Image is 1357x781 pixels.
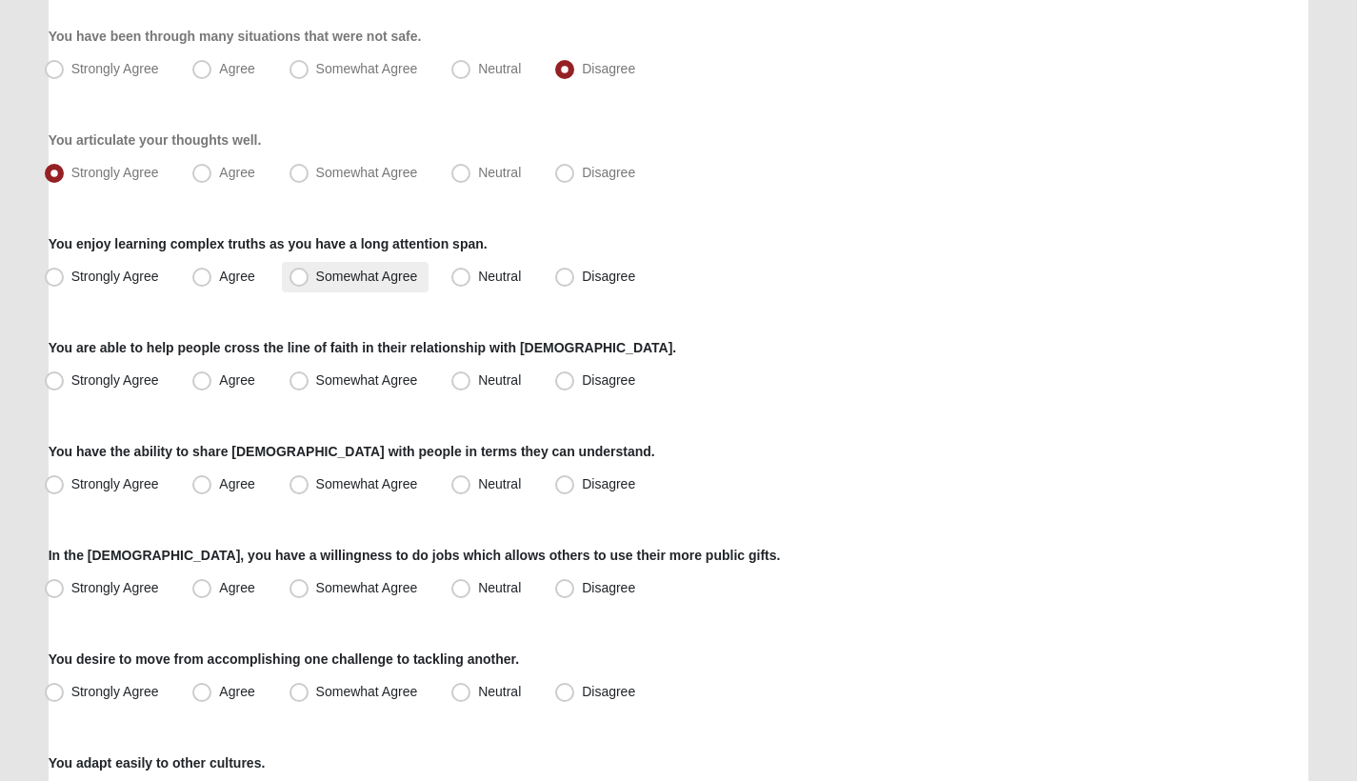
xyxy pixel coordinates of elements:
[582,269,635,284] span: Disagree
[219,476,254,491] span: Agree
[316,269,418,284] span: Somewhat Agree
[316,61,418,76] span: Somewhat Agree
[478,580,521,595] span: Neutral
[49,338,677,357] label: You are able to help people cross the line of faith in their relationship with [DEMOGRAPHIC_DATA].
[71,476,159,491] span: Strongly Agree
[478,476,521,491] span: Neutral
[49,234,488,253] label: You enjoy learning complex truths as you have a long attention span.
[219,372,254,388] span: Agree
[219,61,254,76] span: Agree
[49,27,422,46] label: You have been through many situations that were not safe.
[316,372,418,388] span: Somewhat Agree
[316,580,418,595] span: Somewhat Agree
[582,372,635,388] span: Disagree
[71,684,159,699] span: Strongly Agree
[478,165,521,180] span: Neutral
[582,165,635,180] span: Disagree
[316,684,418,699] span: Somewhat Agree
[71,269,159,284] span: Strongly Agree
[478,372,521,388] span: Neutral
[478,684,521,699] span: Neutral
[49,650,520,669] label: You desire to move from accomplishing one challenge to tackling another.
[49,442,655,461] label: You have the ability to share [DEMOGRAPHIC_DATA] with people in terms they can understand.
[478,269,521,284] span: Neutral
[71,372,159,388] span: Strongly Agree
[71,61,159,76] span: Strongly Agree
[219,684,254,699] span: Agree
[219,165,254,180] span: Agree
[219,269,254,284] span: Agree
[71,165,159,180] span: Strongly Agree
[49,130,262,150] label: You articulate your thoughts well.
[219,580,254,595] span: Agree
[478,61,521,76] span: Neutral
[71,580,159,595] span: Strongly Agree
[582,476,635,491] span: Disagree
[49,546,781,565] label: In the [DEMOGRAPHIC_DATA], you have a willingness to do jobs which allows others to use their mor...
[582,61,635,76] span: Disagree
[582,684,635,699] span: Disagree
[316,165,418,180] span: Somewhat Agree
[582,580,635,595] span: Disagree
[316,476,418,491] span: Somewhat Agree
